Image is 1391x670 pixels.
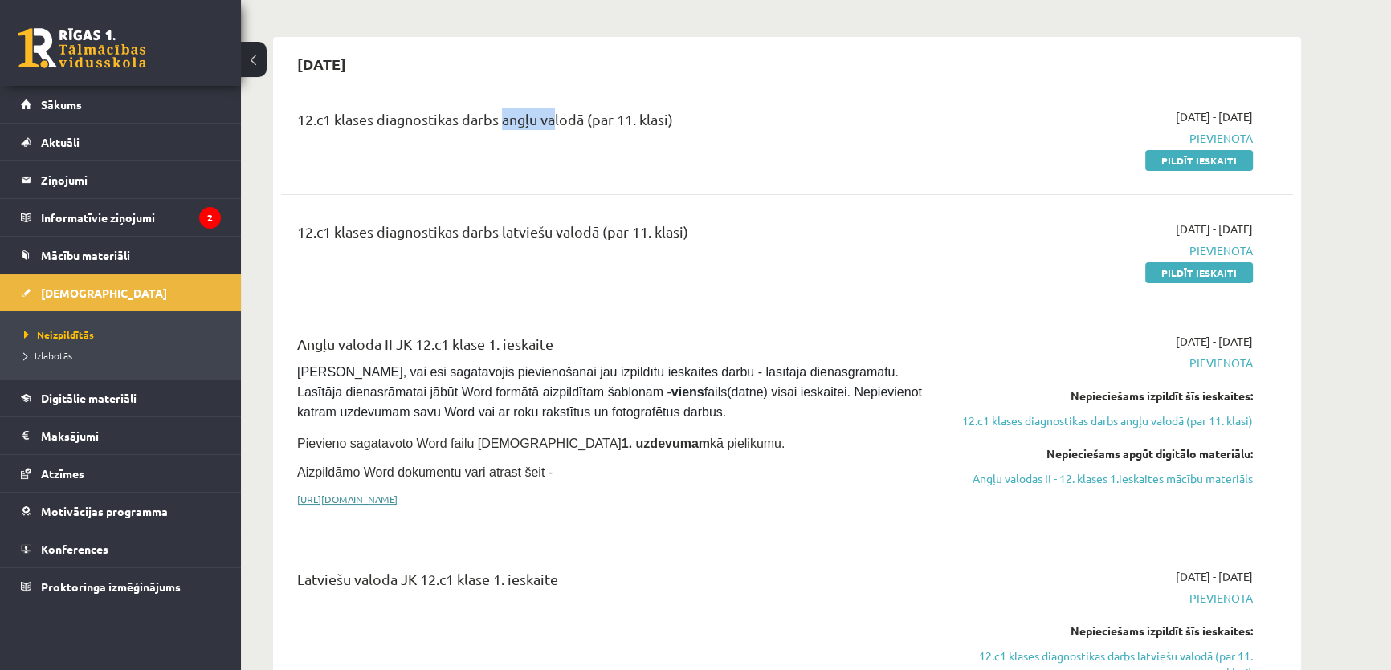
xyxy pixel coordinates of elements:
a: Motivācijas programma [21,493,221,530]
a: Rīgas 1. Tālmācības vidusskola [18,28,146,68]
div: 12.c1 klases diagnostikas darbs angļu valodā (par 11. klasi) [297,108,926,138]
a: Neizpildītās [24,327,225,342]
span: [DEMOGRAPHIC_DATA] [41,286,167,300]
h2: [DATE] [281,45,362,83]
div: Latviešu valoda JK 12.c1 klase 1. ieskaite [297,568,926,598]
a: Izlabotās [24,348,225,363]
span: Proktoringa izmēģinājums [41,579,181,594]
span: [DATE] - [DATE] [1176,568,1253,585]
span: Motivācijas programma [41,504,168,518]
span: Pievienota [950,355,1253,372]
span: Pievienota [950,130,1253,147]
span: [DATE] - [DATE] [1176,333,1253,350]
span: [DATE] - [DATE] [1176,108,1253,125]
div: 12.c1 klases diagnostikas darbs latviešu valodā (par 11. klasi) [297,221,926,250]
span: Pievienota [950,590,1253,607]
div: Angļu valoda II JK 12.c1 klase 1. ieskaite [297,333,926,363]
legend: Ziņojumi [41,161,221,198]
a: Atzīmes [21,455,221,492]
span: Pievieno sagatavoto Word failu [DEMOGRAPHIC_DATA] kā pielikumu. [297,437,785,450]
div: Nepieciešams izpildīt šīs ieskaites: [950,388,1253,404]
span: Izlabotās [24,349,72,362]
a: 12.c1 klases diagnostikas darbs angļu valodā (par 11. klasi) [950,412,1253,429]
i: 2 [199,207,221,229]
strong: viens [671,385,704,399]
a: [DEMOGRAPHIC_DATA] [21,274,221,311]
a: Ziņojumi [21,161,221,198]
a: Pildīt ieskaiti [1145,262,1253,283]
a: [URL][DOMAIN_NAME] [297,493,398,506]
span: [DATE] - [DATE] [1176,221,1253,238]
legend: Informatīvie ziņojumi [41,199,221,236]
a: Angļu valodas II - 12. klases 1.ieskaites mācību materiāls [950,470,1253,487]
a: Aktuāli [21,124,221,160]
span: [PERSON_NAME], vai esi sagatavojis pievienošanai jau izpildītu ieskaites darbu - lasītāja dienasg... [297,365,925,419]
a: Proktoringa izmēģinājums [21,568,221,605]
div: Nepieciešams izpildīt šīs ieskaites: [950,623,1253,640]
a: Informatīvie ziņojumi2 [21,199,221,236]
a: Digitālie materiāli [21,380,221,416]
span: Digitālie materiāli [41,391,137,405]
a: Konferences [21,530,221,567]
span: Mācību materiāli [41,248,130,262]
div: Nepieciešams apgūt digitālo materiālu: [950,445,1253,462]
span: Pievienota [950,242,1253,259]
legend: Maksājumi [41,417,221,454]
span: Aktuāli [41,135,80,149]
span: Atzīmes [41,466,84,481]
a: Pildīt ieskaiti [1145,150,1253,171]
a: Sākums [21,86,221,123]
span: Sākums [41,97,82,112]
a: Mācību materiāli [21,237,221,274]
span: Konferences [41,542,108,556]
strong: 1. uzdevumam [622,437,710,450]
span: Aizpildāmo Word dokumentu vari atrast šeit - [297,465,553,479]
span: Neizpildītās [24,328,94,341]
a: Maksājumi [21,417,221,454]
